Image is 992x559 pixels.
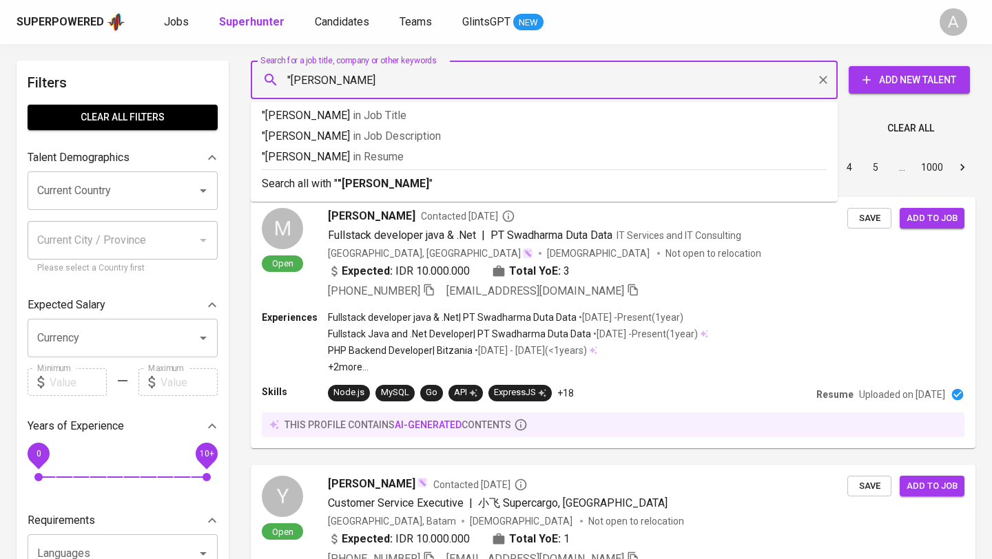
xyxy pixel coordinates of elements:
span: [PERSON_NAME] [328,208,415,224]
p: this profile contains contents [285,418,511,432]
a: Jobs [164,14,192,31]
p: Resume [816,388,854,401]
span: [PERSON_NAME] [328,476,415,492]
span: Save [854,211,885,226]
a: Superpoweredapp logo [17,12,125,32]
div: A [940,8,967,36]
span: | [482,227,485,244]
a: Candidates [315,14,372,31]
span: Open [267,526,299,538]
div: Expected Salary [28,291,218,319]
p: +2 more ... [328,360,708,374]
button: Open [194,328,213,348]
b: "[PERSON_NAME] [338,177,429,190]
span: in Job Title [353,109,406,122]
div: Talent Demographics [28,144,218,171]
span: [DEMOGRAPHIC_DATA] [547,246,652,260]
span: Candidates [315,15,369,28]
input: Value [50,368,107,396]
button: Save [847,476,891,497]
div: IDR 10.000.000 [328,531,470,547]
span: Add New Talent [860,72,959,89]
div: Years of Experience [28,412,218,440]
button: Clear All filters [28,105,218,130]
p: • [DATE] - Present ( 1 year ) [591,327,698,341]
div: Go [426,386,437,399]
img: magic_wand.svg [522,248,533,259]
p: Fullstack Java and .Net Developer | PT Swadharma Duta Data [328,327,591,341]
b: Expected: [342,531,393,547]
input: Value [161,368,218,396]
img: app logo [107,12,125,32]
div: [GEOGRAPHIC_DATA], [GEOGRAPHIC_DATA] [328,246,533,260]
p: PHP Backend Developer | Bitzania [328,344,473,357]
b: Expected: [342,263,393,279]
p: Experiences [262,310,328,324]
button: Add to job [900,208,964,229]
button: Add to job [900,476,964,497]
div: [GEOGRAPHIC_DATA], Batam [328,514,456,528]
span: Contacted [DATE] [433,478,528,492]
p: Talent Demographics [28,149,130,166]
button: Clear All [882,116,940,141]
button: Open [194,181,213,200]
span: 小飞 Supercargo, [GEOGRAPHIC_DATA] [478,496,668,509]
a: MOpen[PERSON_NAME]Contacted [DATE]Fullstack developer java & .Net|PT Swadharma Duta DataIT Servic... [251,197,975,448]
span: | [469,495,473,511]
span: [PHONE_NUMBER] [328,284,420,297]
div: M [262,208,303,249]
span: Customer Service Executive [328,496,464,509]
a: GlintsGPT NEW [462,14,544,31]
button: Save [847,208,891,229]
span: Open [267,257,299,269]
p: Skills [262,385,328,399]
svg: By Batam recruiter [502,209,515,223]
span: 0 [36,449,41,458]
span: IT Services and IT Consulting [617,230,741,241]
span: in Job Description [353,129,441,143]
p: Not open to relocation [588,514,684,528]
b: Total YoE: [509,531,561,547]
p: Requirements [28,512,95,529]
span: 1 [564,531,570,547]
span: 10+ [199,449,214,458]
button: Go to page 5 [865,156,887,178]
b: Total YoE: [509,263,561,279]
div: Node.js [333,386,364,399]
p: Fullstack developer java & .Net | PT Swadharma Duta Data [328,310,577,324]
button: Clear [814,70,833,89]
div: MySQL [381,386,409,399]
span: Jobs [164,15,189,28]
svg: By Batam recruiter [514,478,528,492]
span: [EMAIL_ADDRESS][DOMAIN_NAME] [446,284,624,297]
p: "[PERSON_NAME] [262,128,827,145]
span: PT Swadharma Duta Data [490,229,612,242]
div: … [891,160,913,174]
p: Not open to relocation [665,246,761,260]
button: Add New Talent [849,66,970,94]
span: Clear All filters [39,109,207,126]
h6: Filters [28,72,218,94]
a: Teams [400,14,435,31]
p: "[PERSON_NAME] [262,107,827,124]
div: Superpowered [17,14,104,30]
span: [DEMOGRAPHIC_DATA] [470,514,575,528]
span: Fullstack developer java & .Net [328,229,476,242]
div: Y [262,476,303,517]
span: Contacted [DATE] [421,209,515,223]
span: AI-generated [395,419,462,430]
span: Add to job [907,211,958,226]
span: 3 [564,263,570,279]
span: NEW [513,16,544,30]
p: +18 [557,386,574,400]
div: IDR 10.000.000 [328,263,470,279]
span: GlintsGPT [462,15,510,28]
button: Go to next page [951,156,973,178]
p: • [DATE] - Present ( 1 year ) [577,310,683,324]
nav: pagination navigation [732,156,975,178]
div: ExpressJS [494,386,546,399]
p: • [DATE] - [DATE] ( <1 years ) [473,344,587,357]
button: Go to page 4 [838,156,860,178]
span: Save [854,478,885,494]
p: "[PERSON_NAME] [262,149,827,165]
